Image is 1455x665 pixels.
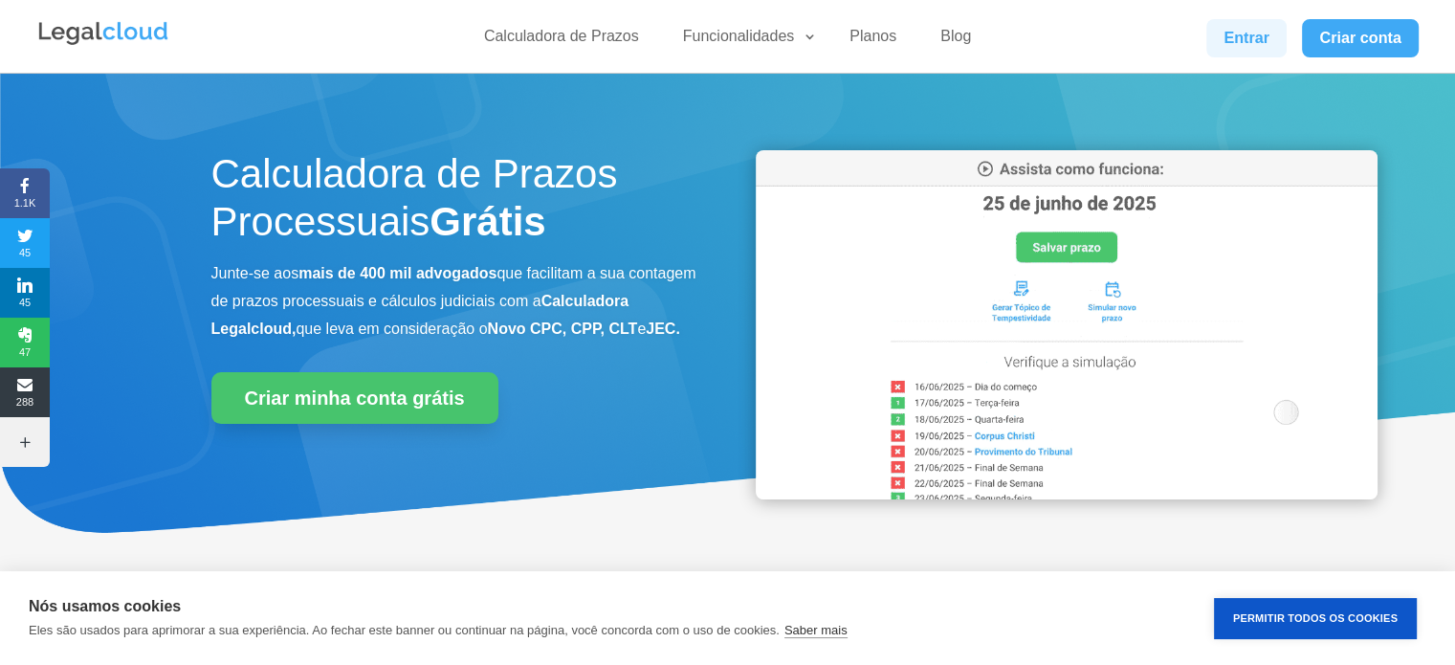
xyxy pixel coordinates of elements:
[756,486,1378,502] a: Calculadora de Prazos Processuais da Legalcloud
[211,372,498,424] a: Criar minha conta grátis
[298,265,496,281] b: mais de 400 mil advogados
[784,623,848,638] a: Saber mais
[211,260,699,343] p: Junte-se aos que facilitam a sua contagem de prazos processuais e cálculos judiciais com a que le...
[211,293,629,337] b: Calculadora Legalcloud,
[29,623,780,637] p: Eles são usados para aprimorar a sua experiência. Ao fechar este banner ou continuar na página, v...
[29,598,181,614] strong: Nós usamos cookies
[1214,598,1417,639] button: Permitir Todos os Cookies
[1302,19,1419,57] a: Criar conta
[36,19,170,48] img: Legalcloud Logo
[36,34,170,51] a: Logo da Legalcloud
[838,27,908,55] a: Planos
[473,27,650,55] a: Calculadora de Prazos
[1206,19,1287,57] a: Entrar
[929,27,982,55] a: Blog
[430,199,545,244] strong: Grátis
[211,150,699,256] h1: Calculadora de Prazos Processuais
[646,321,680,337] b: JEC.
[672,27,818,55] a: Funcionalidades
[488,321,638,337] b: Novo CPC, CPP, CLT
[756,150,1378,499] img: Calculadora de Prazos Processuais da Legalcloud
